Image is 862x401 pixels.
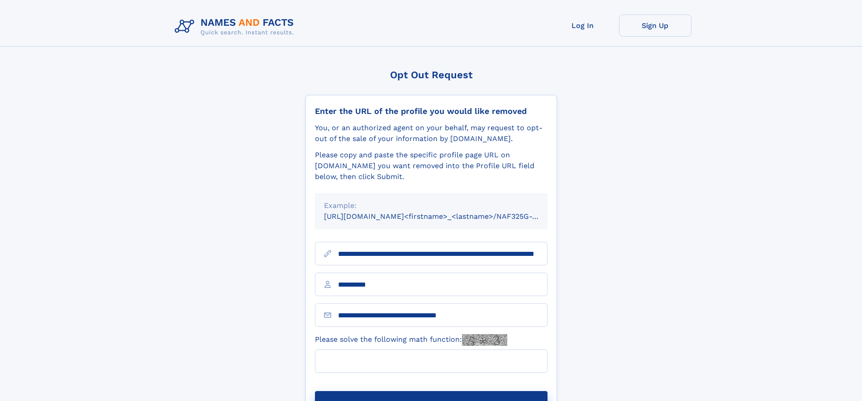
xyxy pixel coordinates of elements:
a: Log In [547,14,619,37]
div: Please copy and paste the specific profile page URL on [DOMAIN_NAME] you want removed into the Pr... [315,150,548,182]
a: Sign Up [619,14,691,37]
label: Please solve the following math function: [315,334,507,346]
div: Opt Out Request [305,69,557,80]
img: Logo Names and Facts [171,14,301,39]
small: [URL][DOMAIN_NAME]<firstname>_<lastname>/NAF325G-xxxxxxxx [324,212,565,221]
div: Enter the URL of the profile you would like removed [315,106,548,116]
div: Example: [324,200,538,211]
div: You, or an authorized agent on your behalf, may request to opt-out of the sale of your informatio... [315,123,548,144]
